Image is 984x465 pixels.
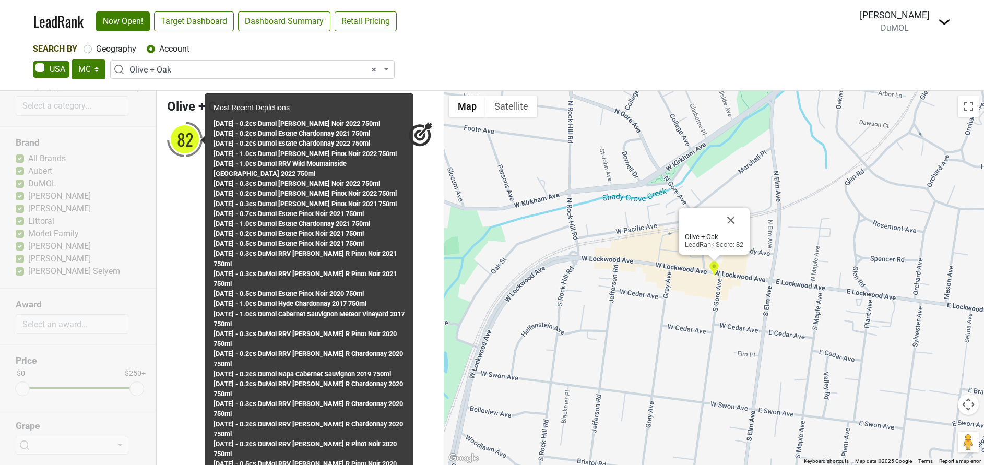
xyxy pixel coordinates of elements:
[214,239,405,248] li: [DATE] - 0.5cs Dumol Estate Pinot Noir 2021 750ml
[685,233,743,248] div: LeadRank Score: 82
[33,44,77,54] span: Search By
[446,451,481,465] a: Open this area in Google Maps (opens a new window)
[129,64,382,76] span: Olive + Oak
[214,299,405,308] li: [DATE] - 1.0cs Dumol Hyde Chardonnay 2017 750ml
[214,289,405,299] li: [DATE] - 0.5cs Dumol Estate Pinot Noir 2020 750ml
[169,124,200,155] div: 82
[110,60,395,79] span: Olive + Oak
[939,458,981,464] a: Report a map error
[804,458,849,465] button: Keyboard shortcuts
[881,23,909,33] span: DuMOL
[335,11,397,31] a: Retail Pricing
[214,188,405,198] li: [DATE] - 0.2cs Dumol [PERSON_NAME] Pinot Noir 2022 750ml
[918,458,933,464] a: Terms (opens in new tab)
[214,199,405,209] li: [DATE] - 0.3cs Dumol [PERSON_NAME] Pinot Noir 2021 750ml
[214,349,405,368] li: [DATE] - 0.2cs DuMol RRV [PERSON_NAME] R Chardonnay 2020 750ml
[214,159,405,178] li: [DATE] - 1.0cs Dumol RRV Wild Mountainside [GEOGRAPHIC_DATA] 2022 750ml
[214,329,405,349] li: [DATE] - 0.3cs DuMol RRV [PERSON_NAME] R Pinot Noir 2020 750ml
[214,118,405,128] li: [DATE] - 0.2cs Dumol [PERSON_NAME] Noir 2022 750ml
[167,99,231,114] span: Olive + Oak
[214,419,405,439] li: [DATE] - 0.2cs DuMol RRV [PERSON_NAME] R Chardonnay 2020 750ml
[214,369,405,379] li: [DATE] - 0.2cs Dumol Napa Cabernet Sauvignon 2019 750ml
[958,432,979,452] button: Drag Pegman onto the map to open Street View
[159,43,189,55] label: Account
[214,309,405,329] li: [DATE] - 1.0cs Dumol Cabernet Sauvignon Meteor Vineyard 2017 750ml
[214,269,405,289] li: [DATE] - 0.3cs DuMol RRV [PERSON_NAME] R Pinot Noir 2021 750ml
[214,138,405,148] li: [DATE] - 0.2cs Dumol Estate Chardonnay 2022 750ml
[214,229,405,239] li: [DATE] - 0.2cs Dumol Estate Pinot Noir 2021 750ml
[446,451,481,465] img: Google
[860,8,930,22] div: [PERSON_NAME]
[685,233,718,241] b: Olive + Oak
[708,260,719,278] div: Olive + Oak
[238,11,330,31] a: Dashboard Summary
[214,439,405,459] li: [DATE] - 0.2cs DuMol RRV [PERSON_NAME] R Pinot Noir 2020 750ml
[718,208,743,233] button: Close
[33,10,84,32] a: LeadRank
[96,11,150,31] a: Now Open!
[855,458,912,464] span: Map data ©2025 Google
[214,178,405,188] li: [DATE] - 0.3cs Dumol [PERSON_NAME] Noir 2022 750ml
[167,122,203,157] img: quadrant_split.svg
[214,103,290,112] u: Most Recent Depletions
[154,11,234,31] a: Target Dashboard
[214,248,405,268] li: [DATE] - 0.3cs DuMol RRV [PERSON_NAME] R Pinot Noir 2021 750ml
[958,96,979,117] button: Toggle fullscreen view
[96,43,136,55] label: Geography
[485,96,537,117] button: Show satellite imagery
[372,64,376,76] span: Remove all items
[958,394,979,415] button: Map camera controls
[214,219,405,229] li: [DATE] - 1.0cs Dumol Estate Chardonnay 2021 750ml
[938,16,951,28] img: Dropdown Menu
[214,379,405,399] li: [DATE] - 0.2cs DuMol RRV [PERSON_NAME] R Chardonnay 2020 750ml
[214,149,405,159] li: [DATE] - 1.0cs Dumol [PERSON_NAME] Pinot Noir 2022 750ml
[449,96,485,117] button: Show street map
[214,209,405,219] li: [DATE] - 0.7cs Dumol Estate Pinot Noir 2021 750ml
[214,399,405,419] li: [DATE] - 0.3cs DuMol RRV [PERSON_NAME] R Chardonnay 2020 750ml
[214,128,405,138] li: [DATE] - 0.2cs Dumol Estate Chardonnay 2021 750ml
